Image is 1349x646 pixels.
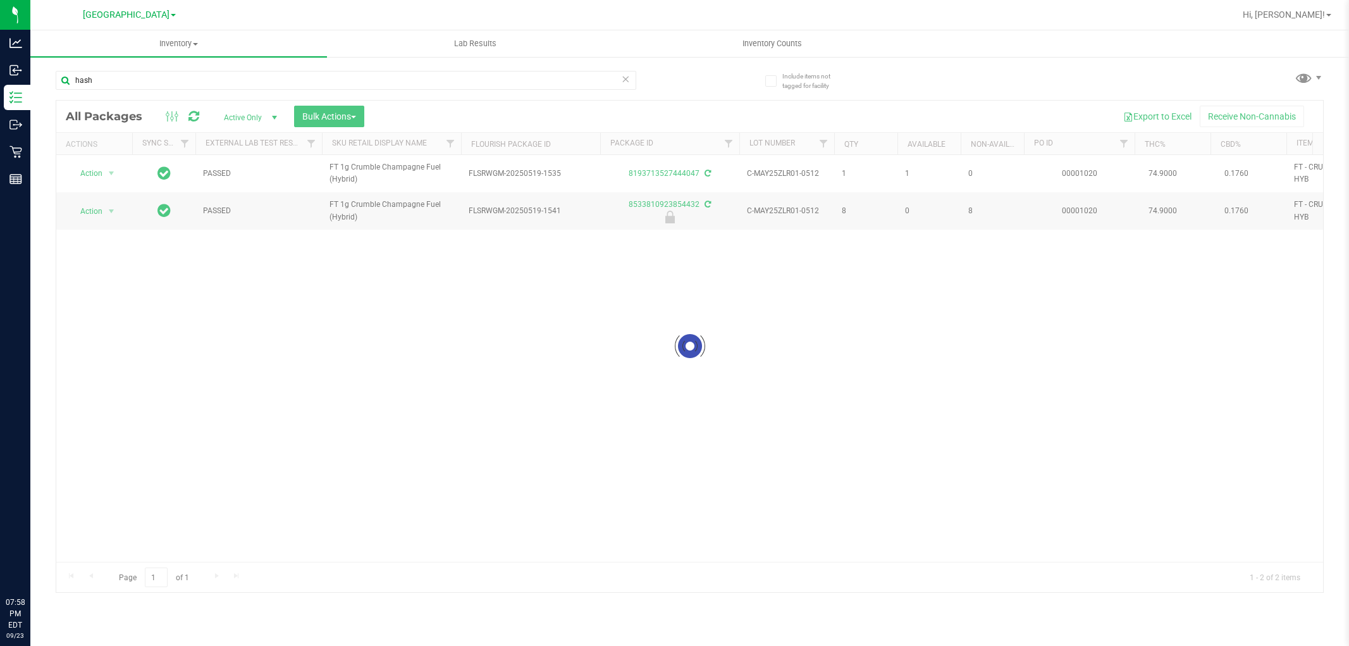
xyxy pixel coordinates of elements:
span: [GEOGRAPHIC_DATA] [83,9,169,20]
span: Clear [622,71,631,87]
inline-svg: Inventory [9,91,22,104]
p: 09/23 [6,631,25,640]
p: 07:58 PM EDT [6,597,25,631]
inline-svg: Retail [9,146,22,158]
a: Inventory [30,30,327,57]
iframe: Resource center [13,545,51,583]
inline-svg: Reports [9,173,22,185]
a: Lab Results [327,30,624,57]
inline-svg: Outbound [9,118,22,131]
inline-svg: Inbound [9,64,22,77]
span: Hi, [PERSON_NAME]! [1243,9,1325,20]
span: Lab Results [437,38,514,49]
a: Inventory Counts [624,30,920,57]
span: Include items not tagged for facility [782,71,846,90]
inline-svg: Analytics [9,37,22,49]
input: Search Package ID, Item Name, SKU, Lot or Part Number... [56,71,636,90]
span: Inventory [30,38,327,49]
span: Inventory Counts [725,38,819,49]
